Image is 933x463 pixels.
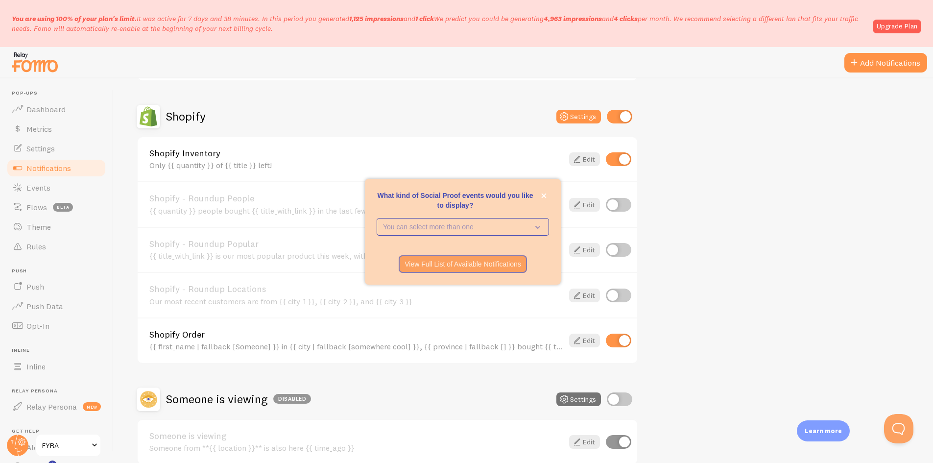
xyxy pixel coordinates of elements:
[26,183,50,193] span: Events
[149,240,563,248] a: Shopify - Roundup Popular
[365,179,561,285] div: What kind of Social Proof events would you like to display?
[26,301,63,311] span: Push Data
[6,296,107,316] a: Push Data
[405,259,521,269] p: View Full List of Available Notifications
[569,152,600,166] a: Edit
[569,243,600,257] a: Edit
[149,206,563,215] div: {{ quantity }} people bought {{ title_with_link }} in the last few hours
[26,222,51,232] span: Theme
[26,321,49,331] span: Opt-In
[137,105,160,128] img: Shopify
[26,402,77,412] span: Relay Persona
[556,392,601,406] button: Settings
[544,14,638,23] span: and
[349,14,404,23] b: 1,125 impressions
[884,414,913,443] iframe: Help Scout Beacon - Open
[149,251,563,260] div: {{ title_with_link }} is our most popular product this week, with {{ quantity }} purchases
[12,90,107,97] span: Pop-ups
[6,178,107,197] a: Events
[569,289,600,302] a: Edit
[42,439,89,451] span: FYRA
[26,202,47,212] span: Flows
[149,149,563,158] a: Shopify Inventory
[26,124,52,134] span: Metrics
[12,347,107,354] span: Inline
[6,158,107,178] a: Notifications
[6,139,107,158] a: Settings
[6,397,107,416] a: Relay Persona new
[137,388,160,411] img: Someone is viewing
[6,237,107,256] a: Rules
[544,14,602,23] b: 4,963 impressions
[149,194,563,203] a: Shopify - Roundup People
[26,163,71,173] span: Notifications
[26,144,55,153] span: Settings
[805,426,842,436] p: Learn more
[383,222,529,232] p: You can select more than one
[12,14,137,23] span: You are using 100% of your plan's limit.
[6,119,107,139] a: Metrics
[873,20,921,33] a: Upgrade Plan
[12,14,867,33] p: It was active for 7 days and 38 minutes. In this period you generated We predict you could be gen...
[273,394,311,404] div: Disabled
[569,435,600,449] a: Edit
[35,434,101,457] a: FYRA
[83,402,101,411] span: new
[149,285,563,293] a: Shopify - Roundup Locations
[149,330,563,339] a: Shopify Order
[6,357,107,376] a: Inline
[149,342,563,351] div: {{ first_name | fallback [Someone] }} in {{ city | fallback [somewhere cool] }}, {{ province | fa...
[6,197,107,217] a: Flows beta
[556,110,601,123] button: Settings
[6,277,107,296] a: Push
[6,316,107,336] a: Opt-In
[377,218,549,236] button: You can select more than one
[166,109,206,124] h2: Shopify
[569,334,600,347] a: Edit
[349,14,434,23] span: and
[26,282,44,292] span: Push
[614,14,638,23] b: 4 clicks
[149,432,563,440] a: Someone is viewing
[12,428,107,435] span: Get Help
[6,99,107,119] a: Dashboard
[12,268,107,274] span: Push
[149,297,563,306] div: Our most recent customers are from {{ city_1 }}, {{ city_2 }}, and {{ city_3 }}
[53,203,73,212] span: beta
[149,161,563,170] div: Only {{ quantity }} of {{ title }} left!
[6,217,107,237] a: Theme
[415,14,434,23] b: 1 click
[26,104,66,114] span: Dashboard
[399,255,527,273] button: View Full List of Available Notifications
[569,198,600,212] a: Edit
[12,388,107,394] span: Relay Persona
[166,391,311,407] h2: Someone is viewing
[539,191,549,201] button: close,
[10,49,59,74] img: fomo-relay-logo-orange.svg
[26,242,46,251] span: Rules
[797,420,850,441] div: Learn more
[26,362,46,371] span: Inline
[377,191,549,210] p: What kind of Social Proof events would you like to display?
[149,443,563,452] div: Someone from **{{ location }}** is also here {{ time_ago }}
